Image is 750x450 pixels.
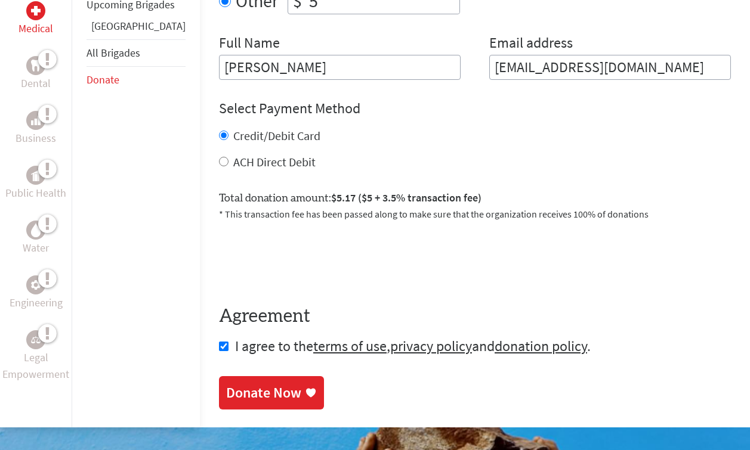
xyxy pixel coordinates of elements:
[87,46,140,60] a: All Brigades
[219,235,400,282] iframe: reCAPTCHA
[31,336,41,343] img: Legal Empowerment
[26,56,45,75] div: Dental
[31,60,41,72] img: Dental
[31,116,41,125] img: Business
[219,306,731,327] h4: Agreement
[91,19,186,33] a: [GEOGRAPHIC_DATA]
[31,224,41,237] img: Water
[2,330,69,383] a: Legal EmpowermentLegal Empowerment
[18,1,53,37] a: MedicalMedical
[219,55,461,80] input: Enter Full Name
[26,111,45,130] div: Business
[26,330,45,349] div: Legal Empowerment
[313,337,387,355] a: terms of use
[26,275,45,294] div: Engineering
[26,166,45,185] div: Public Health
[31,6,41,15] img: Medical
[21,75,51,92] p: Dental
[87,39,186,67] li: All Brigades
[219,99,731,118] h4: Select Payment Method
[26,1,45,20] div: Medical
[495,337,587,355] a: donation policy
[331,191,482,204] span: $5.17 ($5 + 3.5% transaction fee)
[23,240,49,256] p: Water
[219,190,482,207] label: Total donation amount:
[31,280,41,290] img: Engineering
[18,20,53,37] p: Medical
[16,130,56,147] p: Business
[219,207,731,221] p: * This transaction fee has been passed along to make sure that the organization receives 100% of ...
[2,349,69,383] p: Legal Empowerment
[235,337,591,355] span: I agree to the , and .
[87,18,186,39] li: Panama
[5,185,66,201] p: Public Health
[233,154,316,169] label: ACH Direct Debit
[5,166,66,201] a: Public HealthPublic Health
[87,73,119,86] a: Donate
[10,275,63,311] a: EngineeringEngineering
[489,55,731,80] input: Your Email
[21,56,51,92] a: DentalDental
[26,221,45,240] div: Water
[10,294,63,311] p: Engineering
[226,383,301,402] div: Donate Now
[390,337,472,355] a: privacy policy
[489,33,573,55] label: Email address
[219,33,280,55] label: Full Name
[16,111,56,147] a: BusinessBusiness
[23,221,49,256] a: WaterWater
[233,128,320,143] label: Credit/Debit Card
[219,376,324,409] a: Donate Now
[87,67,186,93] li: Donate
[31,169,41,181] img: Public Health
